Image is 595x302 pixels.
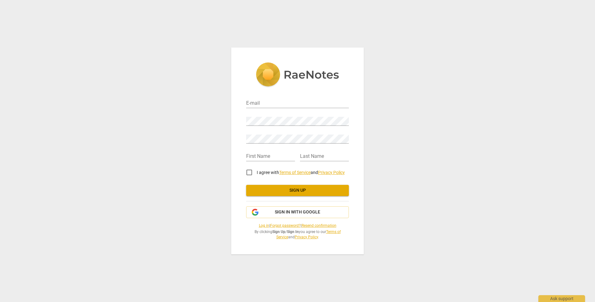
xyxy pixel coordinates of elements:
[538,295,585,302] div: Ask support
[276,230,341,239] a: Terms of Service
[246,223,349,228] span: | |
[318,170,345,175] a: Privacy Policy
[270,223,301,228] a: Forgot password?
[302,223,336,228] a: Resend confirmation
[272,230,285,234] b: Sign Up
[295,235,318,239] a: Privacy Policy
[279,170,311,175] a: Terms of Service
[251,187,344,194] span: Sign up
[246,229,349,240] span: By clicking / you agree to our and .
[275,209,320,215] span: Sign in with Google
[256,62,339,88] img: 5ac2273c67554f335776073100b6d88f.svg
[246,206,349,218] button: Sign in with Google
[246,185,349,196] button: Sign up
[287,230,299,234] b: Sign In
[259,223,269,228] a: Log in
[257,170,345,175] span: I agree with and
